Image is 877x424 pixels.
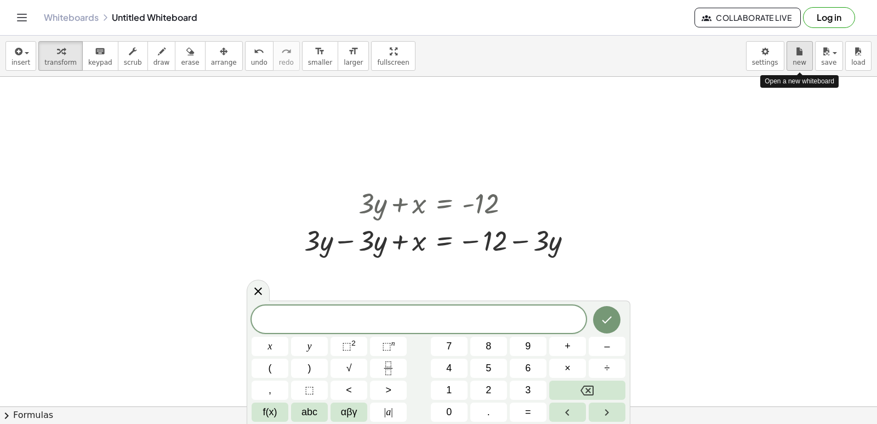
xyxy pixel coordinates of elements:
button: Collaborate Live [694,8,801,27]
span: 8 [486,339,491,354]
span: 4 [446,361,452,376]
button: save [815,41,843,71]
span: . [487,405,490,420]
span: = [525,405,531,420]
button: Greek alphabet [331,403,367,422]
span: + [565,339,571,354]
button: Times [549,359,586,378]
span: erase [181,59,199,66]
span: a [384,405,393,420]
span: × [565,361,571,376]
span: redo [279,59,294,66]
span: scrub [124,59,142,66]
span: ) [308,361,311,376]
button: 0 [431,403,468,422]
span: abc [301,405,317,420]
span: larger [344,59,363,66]
button: format_sizelarger [338,41,369,71]
button: Equals [510,403,546,422]
span: transform [44,59,77,66]
i: undo [254,45,264,58]
button: , [252,381,288,400]
button: draw [147,41,176,71]
button: settings [746,41,784,71]
button: Log in [803,7,855,28]
span: save [821,59,836,66]
button: Backspace [549,381,625,400]
span: ( [269,361,272,376]
span: < [346,383,352,398]
button: y [291,337,328,356]
button: Greater than [370,381,407,400]
span: 7 [446,339,452,354]
span: 5 [486,361,491,376]
button: 5 [470,359,507,378]
button: Plus [549,337,586,356]
span: > [385,383,391,398]
span: 6 [525,361,531,376]
button: redoredo [273,41,300,71]
span: 0 [446,405,452,420]
button: format_sizesmaller [302,41,338,71]
span: keypad [88,59,112,66]
span: ⬚ [342,341,351,352]
span: √ [346,361,352,376]
button: 1 [431,381,468,400]
span: ⬚ [305,383,314,398]
sup: 2 [351,339,356,347]
button: ) [291,359,328,378]
span: arrange [211,59,237,66]
sup: n [391,339,395,347]
i: format_size [315,45,325,58]
button: insert [5,41,36,71]
span: f(x) [263,405,277,420]
div: Open a new whiteboard [760,75,839,88]
i: keyboard [95,45,105,58]
button: 7 [431,337,468,356]
button: 2 [470,381,507,400]
button: Absolute value [370,403,407,422]
button: new [787,41,813,71]
span: x [268,339,272,354]
span: ⬚ [382,341,391,352]
button: fullscreen [371,41,415,71]
i: redo [281,45,292,58]
span: , [269,383,271,398]
span: 1 [446,383,452,398]
span: draw [153,59,170,66]
span: | [391,406,393,417]
span: 9 [525,339,531,354]
button: Superscript [370,337,407,356]
button: Alphabet [291,403,328,422]
button: Done [593,306,620,333]
button: Functions [252,403,288,422]
button: 3 [510,381,546,400]
i: format_size [348,45,358,58]
button: 8 [470,337,507,356]
span: 3 [525,383,531,398]
span: Collaborate Live [704,13,791,22]
span: αβγ [341,405,357,420]
span: settings [752,59,778,66]
button: 9 [510,337,546,356]
span: – [604,339,610,354]
span: ÷ [605,361,610,376]
button: arrange [205,41,243,71]
span: load [851,59,865,66]
span: | [384,406,386,417]
button: keyboardkeypad [82,41,118,71]
button: Less than [331,381,367,400]
button: 4 [431,359,468,378]
button: Toggle navigation [13,9,31,26]
a: Whiteboards [44,12,99,23]
span: smaller [308,59,332,66]
button: Fraction [370,359,407,378]
button: Left arrow [549,403,586,422]
button: scrub [118,41,148,71]
button: Right arrow [589,403,625,422]
button: . [470,403,507,422]
span: 2 [486,383,491,398]
span: y [307,339,312,354]
span: insert [12,59,30,66]
button: undoundo [245,41,274,71]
